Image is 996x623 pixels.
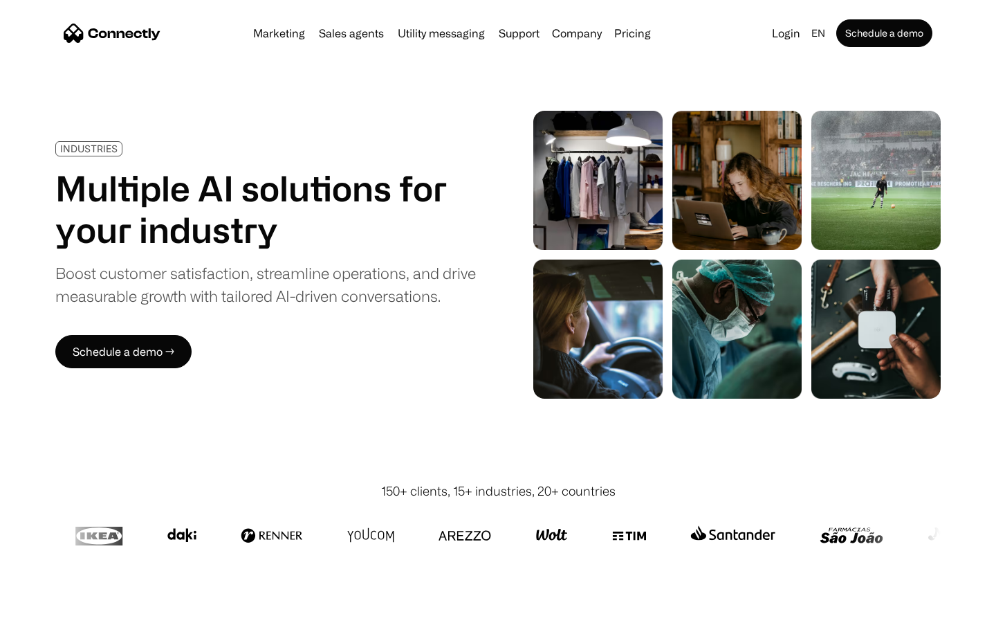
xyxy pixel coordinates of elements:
a: Schedule a demo [836,19,932,47]
div: en [811,24,825,43]
a: Support [493,28,545,39]
a: Schedule a demo → [55,335,192,368]
a: Utility messaging [392,28,490,39]
div: en [806,24,833,43]
h1: Multiple AI solutions for your industry [55,168,476,251]
ul: Language list [28,599,83,618]
a: Marketing [248,28,311,39]
div: Boost customer satisfaction, streamline operations, and drive measurable growth with tailored AI-... [55,262,476,307]
div: 150+ clients, 15+ industries, 20+ countries [381,482,616,500]
div: Company [552,24,602,43]
a: home [64,23,160,44]
div: Company [548,24,606,43]
div: INDUSTRIES [60,143,118,154]
aside: Language selected: English [14,597,83,618]
a: Login [766,24,806,43]
a: Sales agents [313,28,389,39]
a: Pricing [609,28,656,39]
